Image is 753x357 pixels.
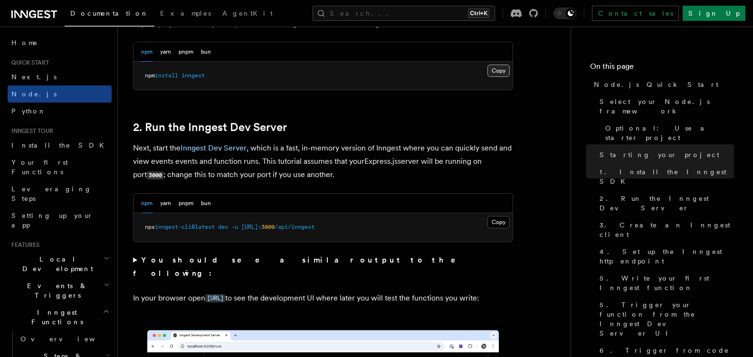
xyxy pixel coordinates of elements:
span: 4. Set up the Inngest http endpoint [600,247,734,266]
span: Node.js [11,90,57,98]
span: Features [8,241,39,249]
button: npm [141,42,153,62]
button: yarn [160,42,171,62]
span: Select your Node.js framework [600,97,734,116]
strong: You should see a similar output to the following: [133,255,469,278]
span: 1. Install the Inngest SDK [600,167,734,186]
span: Quick start [8,59,49,66]
span: [URL]: [241,224,261,230]
button: pnpm [179,42,193,62]
span: npx [145,224,155,230]
a: 2. Run the Inngest Dev Server [596,190,734,216]
button: yarn [160,194,171,213]
span: Home [11,38,38,47]
span: -u [231,224,238,230]
a: Examples [154,3,217,26]
button: Copy [487,65,510,77]
a: Sign Up [683,6,745,21]
span: /api/inngest [275,224,315,230]
a: Inngest Dev Server [181,143,247,152]
a: AgentKit [217,3,278,26]
span: dev [218,224,228,230]
span: 2. Run the Inngest Dev Server [600,194,734,213]
span: 5. Trigger your function from the Inngest Dev Server UI [600,300,734,338]
h4: On this page [590,61,734,76]
span: Next.js [11,73,57,81]
button: bun [201,42,211,62]
a: Contact sales [592,6,679,21]
span: AgentKit [222,9,273,17]
span: Overview [20,335,118,343]
summary: You should see a similar output to the following: [133,254,513,280]
span: Leveraging Steps [11,185,92,202]
span: Inngest tour [8,127,53,135]
a: Home [8,34,112,51]
button: Local Development [8,251,112,277]
span: npm [145,72,155,79]
p: In your browser open to see the development UI where later you will test the functions you write: [133,291,513,305]
a: [URL] [205,293,225,302]
span: 3000 [261,224,275,230]
button: Inngest Functions [8,304,112,330]
span: Examples [160,9,211,17]
a: Next.js [8,68,112,85]
span: 6. Trigger from code [600,346,729,355]
a: 2. Run the Inngest Dev Server [133,121,287,134]
span: Node.js Quick Start [594,80,718,89]
span: inngest-cli@latest [155,224,215,230]
span: 3. Create an Inngest client [600,220,734,239]
a: Install the SDK [8,137,112,154]
button: bun [201,194,211,213]
span: Install the SDK [11,141,110,149]
button: Copy [487,216,510,228]
span: 5. Write your first Inngest function [600,273,734,292]
span: Optional: Use a starter project [605,123,734,142]
a: 5. Write your first Inngest function [596,270,734,296]
button: Search...Ctrl+K [313,6,495,21]
span: Local Development [8,254,104,273]
a: Documentation [65,3,154,27]
span: Events & Triggers [8,281,104,300]
a: Your first Functions [8,154,112,180]
span: Setting up your app [11,212,93,229]
a: Setting up your app [8,207,112,234]
a: Node.js Quick Start [590,76,734,93]
a: Node.js [8,85,112,103]
kbd: Ctrl+K [468,9,489,18]
a: Python [8,103,112,120]
a: 4. Set up the Inngest http endpoint [596,243,734,270]
code: 3000 [147,171,163,179]
span: Starting your project [600,150,719,160]
button: Events & Triggers [8,277,112,304]
span: Documentation [70,9,149,17]
span: Python [11,107,46,115]
span: install [155,72,178,79]
a: Optional: Use a starter project [601,120,734,146]
a: 3. Create an Inngest client [596,216,734,243]
span: Inngest Functions [8,308,103,327]
a: 5. Trigger your function from the Inngest Dev Server UI [596,296,734,342]
a: Select your Node.js framework [596,93,734,120]
button: npm [141,194,153,213]
a: Starting your project [596,146,734,163]
a: Leveraging Steps [8,180,112,207]
span: Your first Functions [11,159,68,176]
span: inngest [181,72,205,79]
a: 1. Install the Inngest SDK [596,163,734,190]
a: Overview [17,330,112,348]
button: pnpm [179,194,193,213]
p: Next, start the , which is a fast, in-memory version of Inngest where you can quickly send and vi... [133,141,513,182]
button: Toggle dark mode [553,8,576,19]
